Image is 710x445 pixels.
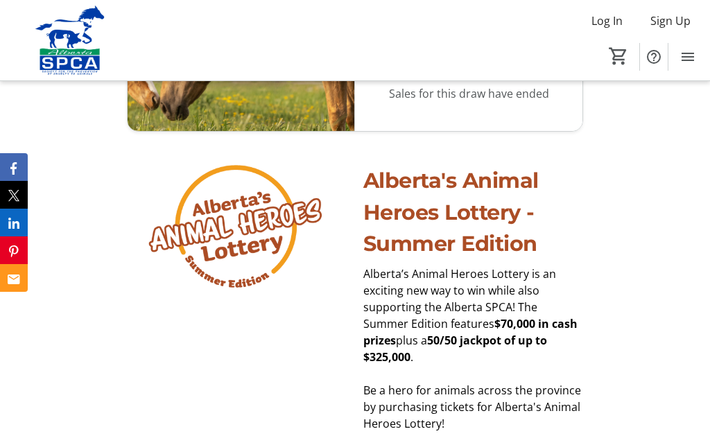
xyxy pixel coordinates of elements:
strong: $70,000 in cash prizes [363,316,578,348]
span: Sign Up [650,12,691,29]
span: Alberta’s Animal Heroes Lottery is an exciting new way to win while also supporting the Alberta S... [363,266,556,331]
button: Log In [580,10,634,32]
span: . [410,349,413,365]
button: Sign Up [639,10,702,32]
button: Cart [606,44,631,69]
img: Alberta SPCA's Logo [8,6,132,75]
img: undefined [127,165,347,288]
span: Be a hero for animals across the province by purchasing tickets for Alberta's Animal Heroes Lottery! [363,383,581,431]
p: Sales for this draw have ended [372,67,566,120]
span: plus a [396,333,427,348]
strong: 50/50 jackpot of up to $325,000 [363,333,547,365]
button: Help [640,43,668,71]
span: Alberta's Animal Heroes Lottery - Summer Edition [363,168,539,256]
span: Log In [591,12,623,29]
button: Menu [674,43,702,71]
